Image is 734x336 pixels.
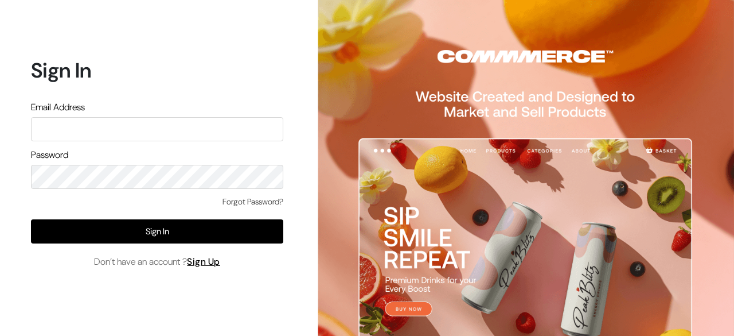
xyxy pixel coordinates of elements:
label: Email Address [31,101,85,114]
a: Sign Up [187,256,220,268]
button: Sign In [31,219,283,244]
a: Forgot Password? [222,196,283,208]
span: Don’t have an account ? [94,255,220,269]
h1: Sign In [31,58,283,83]
label: Password [31,148,68,162]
